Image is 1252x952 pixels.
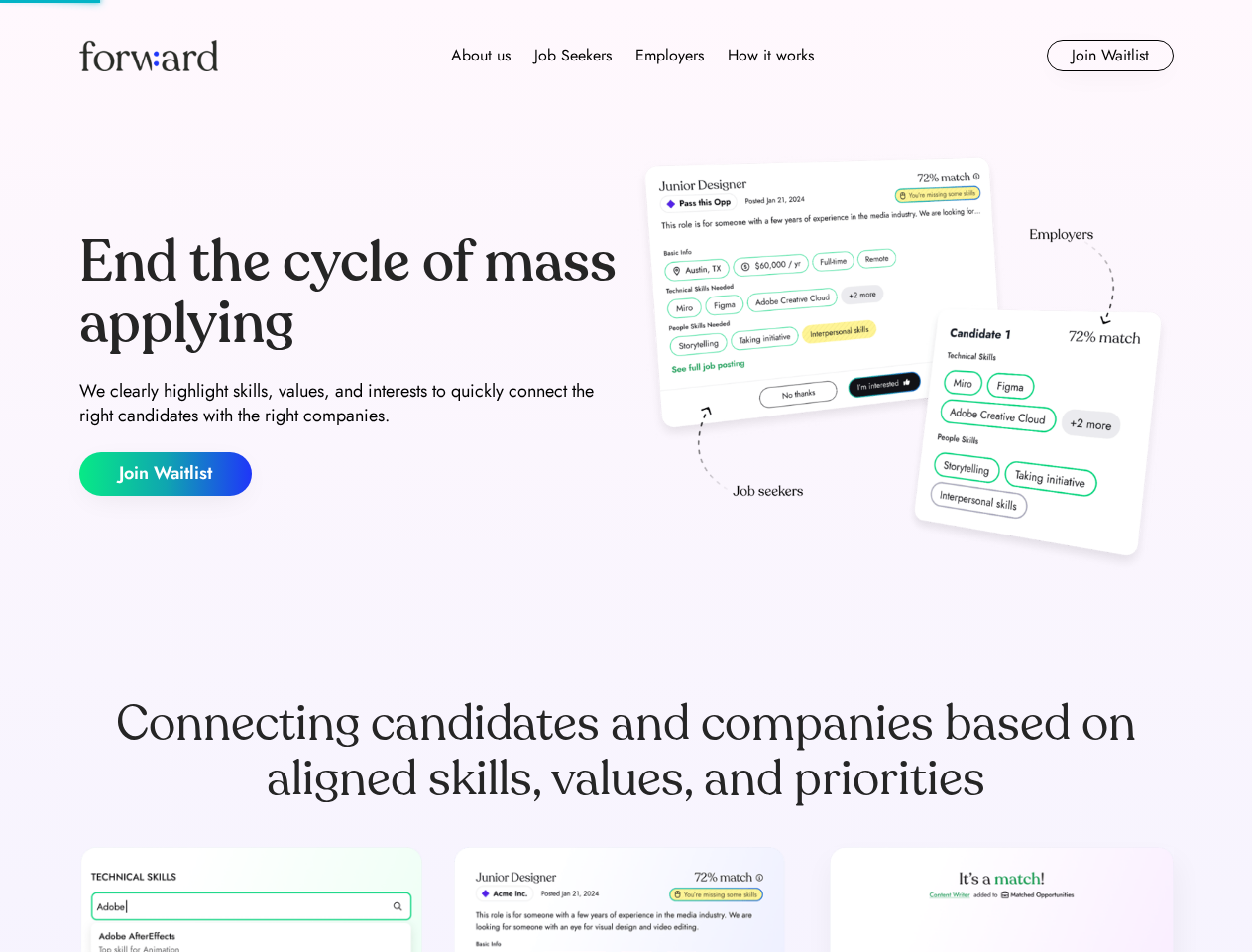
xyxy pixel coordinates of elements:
button: Join Waitlist [79,452,252,496]
img: Forward logo [79,40,218,71]
div: Connecting candidates and companies based on aligned skills, values, and priorities [79,696,1174,807]
img: hero-image.png [634,151,1174,577]
div: Employers [635,44,704,67]
div: About us [451,44,511,67]
button: Join Waitlist [1047,40,1174,71]
div: End the cycle of mass applying [79,232,619,354]
div: We clearly highlight skills, values, and interests to quickly connect the right candidates with t... [79,379,619,428]
div: Job Seekers [534,44,612,67]
div: How it works [728,44,814,67]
